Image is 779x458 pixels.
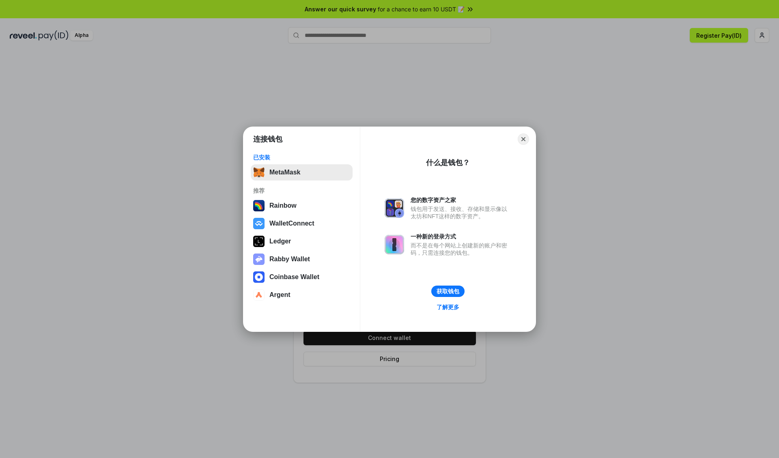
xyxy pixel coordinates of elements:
[431,286,465,297] button: 获取钱包
[251,269,353,285] button: Coinbase Wallet
[251,251,353,267] button: Rabby Wallet
[437,303,459,311] div: 了解更多
[253,218,265,229] img: svg+xml,%3Csvg%20width%3D%2228%22%20height%3D%2228%22%20viewBox%3D%220%200%2028%2028%22%20fill%3D...
[253,254,265,265] img: svg+xml,%3Csvg%20xmlns%3D%22http%3A%2F%2Fwww.w3.org%2F2000%2Fsvg%22%20fill%3D%22none%22%20viewBox...
[253,289,265,301] img: svg+xml,%3Csvg%20width%3D%2228%22%20height%3D%2228%22%20viewBox%3D%220%200%2028%2028%22%20fill%3D...
[251,215,353,232] button: WalletConnect
[269,291,291,299] div: Argent
[411,242,511,256] div: 而不是在每个网站上创建新的账户和密码，只需连接您的钱包。
[253,134,282,144] h1: 连接钱包
[253,236,265,247] img: svg+xml,%3Csvg%20xmlns%3D%22http%3A%2F%2Fwww.w3.org%2F2000%2Fsvg%22%20width%3D%2228%22%20height%3...
[411,196,511,204] div: 您的数字资产之家
[253,187,350,194] div: 推荐
[432,302,464,312] a: 了解更多
[411,205,511,220] div: 钱包用于发送、接收、存储和显示像以太坊和NFT这样的数字资产。
[269,273,319,281] div: Coinbase Wallet
[385,235,404,254] img: svg+xml,%3Csvg%20xmlns%3D%22http%3A%2F%2Fwww.w3.org%2F2000%2Fsvg%22%20fill%3D%22none%22%20viewBox...
[269,169,300,176] div: MetaMask
[253,167,265,178] img: svg+xml,%3Csvg%20fill%3D%22none%22%20height%3D%2233%22%20viewBox%3D%220%200%2035%2033%22%20width%...
[269,256,310,263] div: Rabby Wallet
[426,158,470,168] div: 什么是钱包？
[253,200,265,211] img: svg+xml,%3Csvg%20width%3D%22120%22%20height%3D%22120%22%20viewBox%3D%220%200%20120%20120%22%20fil...
[251,233,353,249] button: Ledger
[251,198,353,214] button: Rainbow
[385,198,404,218] img: svg+xml,%3Csvg%20xmlns%3D%22http%3A%2F%2Fwww.w3.org%2F2000%2Fsvg%22%20fill%3D%22none%22%20viewBox...
[269,202,297,209] div: Rainbow
[411,233,511,240] div: 一种新的登录方式
[251,287,353,303] button: Argent
[253,271,265,283] img: svg+xml,%3Csvg%20width%3D%2228%22%20height%3D%2228%22%20viewBox%3D%220%200%2028%2028%22%20fill%3D...
[269,238,291,245] div: Ledger
[518,133,529,145] button: Close
[437,288,459,295] div: 获取钱包
[269,220,314,227] div: WalletConnect
[251,164,353,181] button: MetaMask
[253,154,350,161] div: 已安装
